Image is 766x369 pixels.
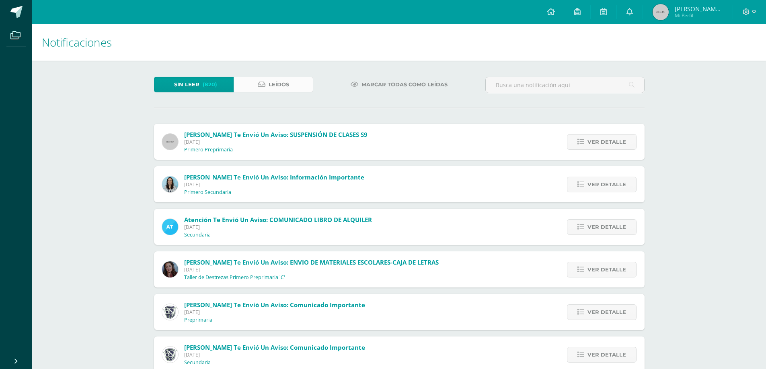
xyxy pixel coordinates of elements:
[184,343,365,351] span: [PERSON_NAME] te envió un aviso: Comunicado Importante
[184,274,285,281] p: Taller de Destrezas Primero Preprimaria 'C'
[184,258,439,266] span: [PERSON_NAME] te envió un aviso: ENVIO DE MATERIALES ESCOLARES-CAJA DE LETRAS
[587,262,626,277] span: Ver detalle
[675,5,723,13] span: [PERSON_NAME][DATE]
[184,359,211,366] p: Secundaria
[162,176,178,192] img: aed16db0a88ebd6752f21681ad1200a1.png
[587,305,626,320] span: Ver detalle
[184,181,364,188] span: [DATE]
[184,216,372,224] span: Atención te envió un aviso: COMUNICADO LIBRO DE ALQUILER
[184,147,233,153] p: Primero Preprimaria
[653,4,669,20] img: 45x45
[184,232,211,238] p: Secundaria
[162,304,178,320] img: 9b923b7a5257eca232f958b02ed92d0f.png
[184,224,372,230] span: [DATE]
[203,77,217,92] span: (820)
[587,347,626,362] span: Ver detalle
[184,189,231,196] p: Primero Secundaria
[154,77,234,92] a: Sin leer(820)
[184,317,212,323] p: Preprimaria
[162,134,178,150] img: 60x60
[675,12,723,19] span: Mi Perfil
[42,35,112,50] span: Notificaciones
[341,77,458,92] a: Marcar todas como leídas
[587,135,626,149] span: Ver detalle
[184,301,365,309] span: [PERSON_NAME] te envió un aviso: Comunicado Importante
[184,351,365,358] span: [DATE]
[174,77,199,92] span: Sin leer
[184,130,368,139] span: [PERSON_NAME] te envió un aviso: SUSPENSIÓN DE CLASES S9
[184,173,364,181] span: [PERSON_NAME] te envió un aviso: Información importante
[587,177,626,192] span: Ver detalle
[184,309,365,316] span: [DATE]
[234,77,313,92] a: Leídos
[269,77,289,92] span: Leídos
[486,77,644,93] input: Busca una notificación aquí
[162,261,178,277] img: ddb8870b56fda45cd04090e7e220d5c7.png
[184,266,439,273] span: [DATE]
[162,219,178,235] img: 9fc725f787f6a993fc92a288b7a8b70c.png
[587,220,626,234] span: Ver detalle
[361,77,448,92] span: Marcar todas como leídas
[162,347,178,363] img: 9b923b7a5257eca232f958b02ed92d0f.png
[184,139,368,145] span: [DATE]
